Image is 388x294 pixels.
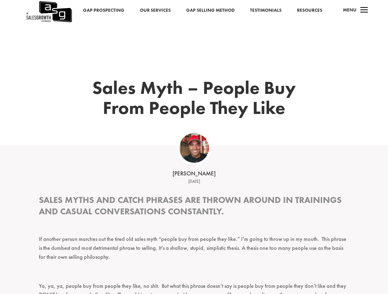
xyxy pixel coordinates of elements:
[39,194,349,220] h3: Sales myths and catch phrases are thrown around in trainings and casual conversations constantly.
[358,4,370,17] span: a
[92,78,296,121] h1: Sales Myth – People Buy From People They Like
[186,6,235,15] a: Gap Selling Method
[250,6,282,15] a: Testimonials
[140,6,171,15] a: Our Services
[98,170,290,178] div: [PERSON_NAME]
[83,6,124,15] a: Gap Prospecting
[98,178,290,185] div: [DATE]
[343,7,357,13] span: Menu
[179,133,209,163] img: ASG Co_alternate lockup (1)
[297,6,322,15] a: Resources
[39,235,349,267] p: If another person marches out the tired old sales myth “people buy from people they like.” I’m go...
